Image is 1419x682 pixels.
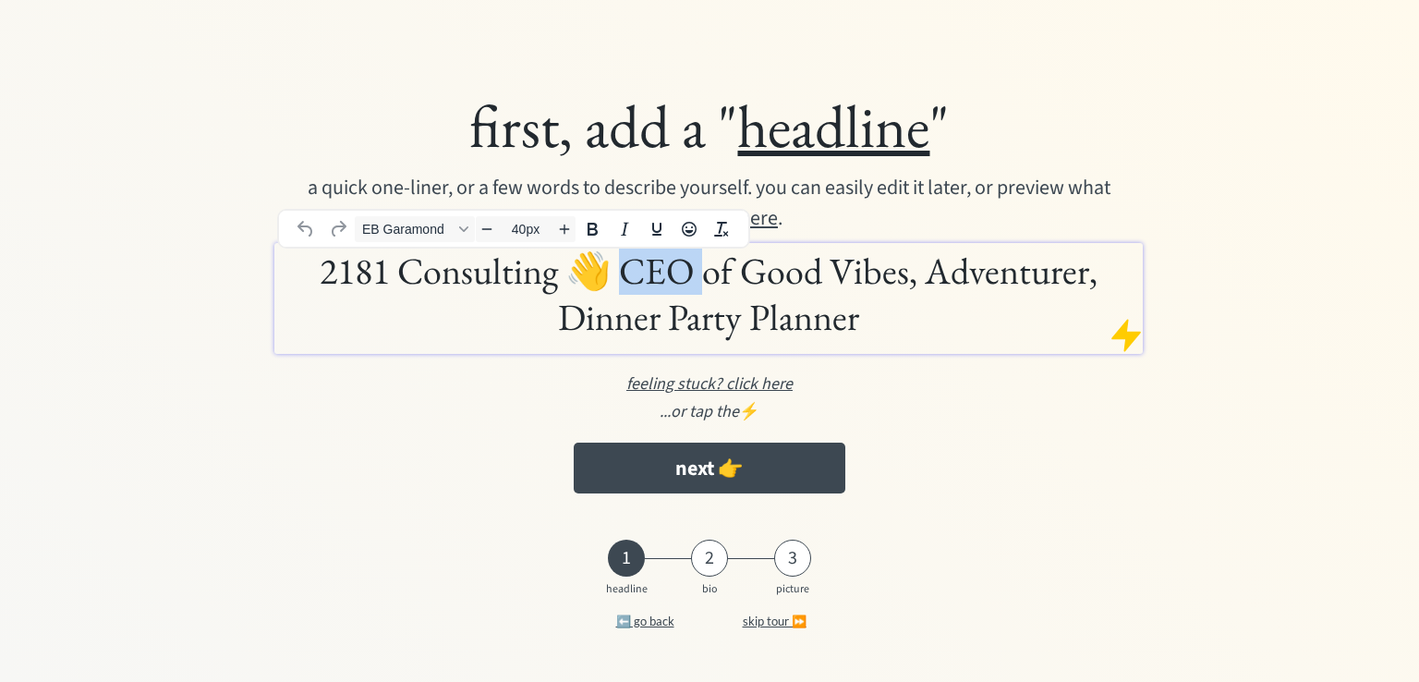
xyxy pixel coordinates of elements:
button: Increase font size [553,216,576,242]
button: Font EB Garamond [355,216,475,242]
div: headline [603,583,649,596]
u: headline [737,87,929,164]
button: Underline [641,216,673,242]
button: Clear formatting [706,216,737,242]
div: first, add a " " [176,89,1244,164]
div: 3 [774,547,811,569]
div: picture [770,583,816,596]
span: EB Garamond [362,222,453,237]
div: a quick one-liner, or a few words to describe yourself. you can easily edit it later, or preview ... [302,173,1118,234]
button: Emojis [673,216,705,242]
div: ⚡️ [176,399,1244,424]
h1: 2181 Consulting 👋 CEO of Good Vibes, Adventurer, Dinner Party Planner [279,248,1137,340]
button: Italic [609,216,640,242]
em: ...or tap the [660,400,739,423]
div: 1 [608,547,645,569]
button: Undo [290,216,321,242]
button: Bold [576,216,608,242]
button: Redo [322,216,354,242]
u: feeling stuck? click here [626,372,793,396]
div: bio [686,583,733,596]
button: Decrease font size [476,216,498,242]
button: next 👉 [574,443,845,493]
button: skip tour ⏩ [714,603,834,639]
u: here [739,203,778,233]
button: ⬅️ go back [585,603,705,639]
div: 2 [691,547,728,569]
